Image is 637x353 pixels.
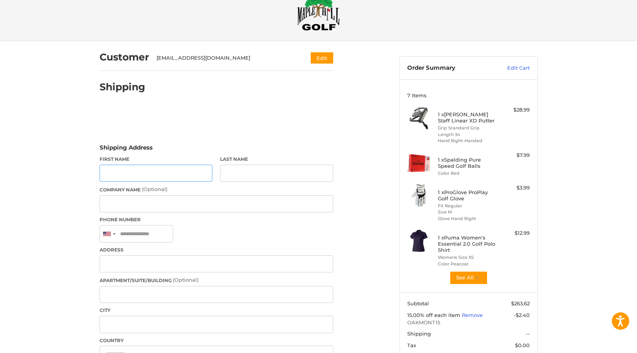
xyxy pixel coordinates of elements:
[173,277,198,283] small: (Optional)
[100,81,145,93] h2: Shipping
[438,125,497,131] li: Grip Standard Grip
[100,246,333,253] label: Address
[438,261,497,267] li: Color Peacoat
[438,215,497,222] li: Glove Hand Right
[499,184,530,192] div: $3.99
[100,51,149,63] h2: Customer
[407,331,431,337] span: Shipping
[438,209,497,215] li: Size M
[100,216,333,223] label: Phone Number
[499,229,530,237] div: $12.99
[515,342,530,348] span: $0.00
[100,226,118,242] div: United States: +1
[438,138,497,144] li: Hand Right-Handed
[100,337,333,344] label: Country
[438,203,497,209] li: Fit Regular
[438,157,497,169] h4: 1 x Spalding Pure Speed Golf Balls
[407,319,530,327] span: OAKMONT15
[526,331,530,337] span: --
[438,234,497,253] h4: 1 x Puma Women's Essential 2.0 Golf Polo Shirt
[514,312,530,318] span: -$2.40
[462,312,483,318] a: Remove
[311,52,333,64] button: Edit
[499,106,530,114] div: $28.99
[100,156,213,163] label: First Name
[407,312,462,318] span: 15.00% off each item
[100,186,333,193] label: Company Name
[449,271,488,285] button: See All
[407,92,530,98] h3: 7 Items
[407,300,429,307] span: Subtotal
[142,186,167,192] small: (Optional)
[407,64,491,72] h3: Order Summary
[438,254,497,261] li: Womens Size XS
[100,276,333,284] label: Apartment/Suite/Building
[100,143,153,156] legend: Shipping Address
[499,152,530,159] div: $7.99
[220,156,333,163] label: Last Name
[438,111,497,124] h4: 1 x [PERSON_NAME] Staff Linear XD Putter
[438,189,497,202] h4: 1 x ProGlove ProPlay Golf Glove
[100,307,333,314] label: City
[438,131,497,138] li: Length 34
[438,170,497,177] li: Color Red
[491,64,530,72] a: Edit Cart
[407,342,416,348] span: Tax
[511,300,530,307] span: $263.62
[157,54,296,62] div: [EMAIL_ADDRESS][DOMAIN_NAME]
